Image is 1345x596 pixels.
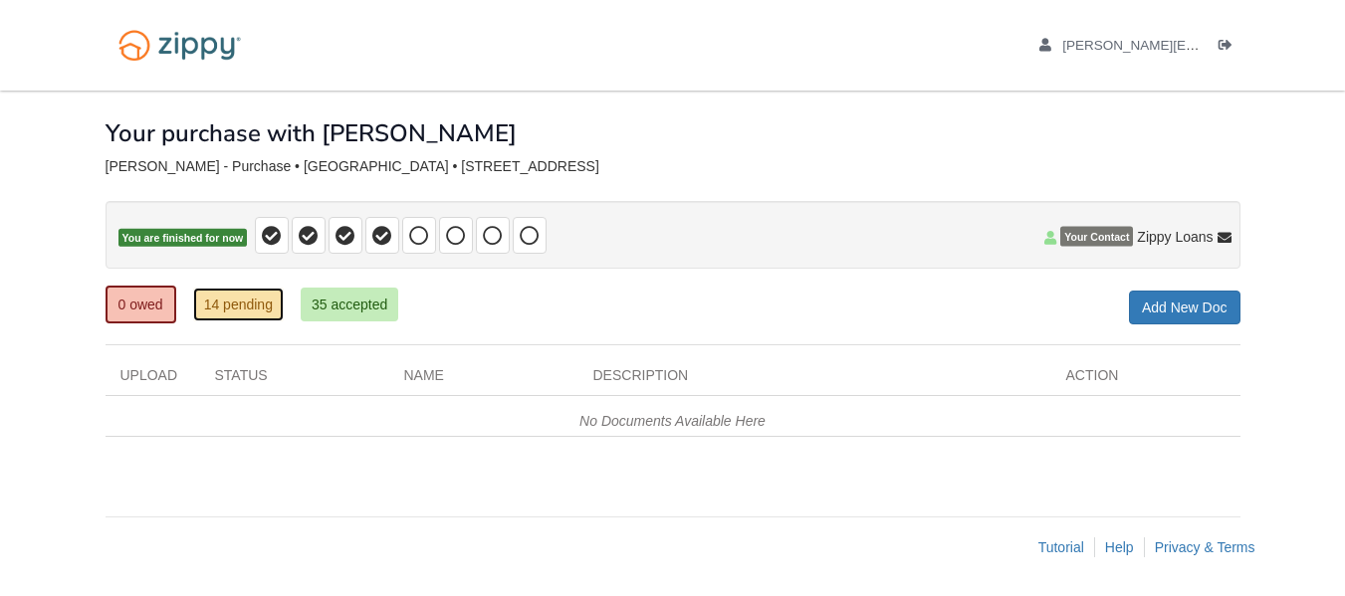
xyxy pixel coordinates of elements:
div: Upload [106,365,200,395]
div: Description [578,365,1051,395]
a: Help [1105,539,1134,555]
a: Log out [1219,38,1240,58]
span: Zippy Loans [1137,227,1213,247]
div: Action [1051,365,1240,395]
div: [PERSON_NAME] - Purchase • [GEOGRAPHIC_DATA] • [STREET_ADDRESS] [106,158,1240,175]
a: Privacy & Terms [1155,539,1255,555]
a: Tutorial [1038,539,1084,555]
a: 14 pending [193,288,284,321]
a: 35 accepted [301,288,398,321]
div: Name [389,365,578,395]
em: No Documents Available Here [579,413,766,429]
span: You are finished for now [118,229,248,248]
a: 0 owed [106,286,176,323]
h1: Your purchase with [PERSON_NAME] [106,120,517,146]
div: Status [200,365,389,395]
a: Add New Doc [1129,291,1240,324]
span: Your Contact [1060,227,1133,247]
img: Logo [106,20,254,71]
